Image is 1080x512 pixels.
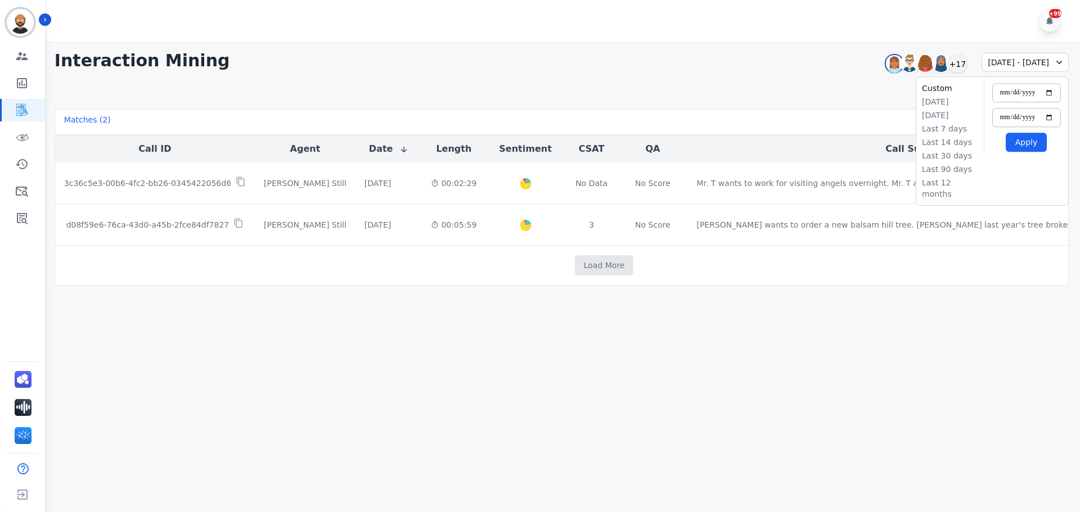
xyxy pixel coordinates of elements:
div: [DATE] [364,219,391,230]
div: 00:02:29 [431,178,476,189]
p: 3c36c5e3-00b6-4fc2-bb26-0345422056d6 [64,178,231,189]
li: Last 90 days [922,164,978,175]
li: [DATE] [922,110,978,121]
div: [DATE] [364,178,391,189]
li: Custom [922,83,978,94]
div: +17 [948,54,967,73]
div: [PERSON_NAME] Still [264,219,346,230]
p: d08f59e6-76ca-43d0-a45b-2fce84df7827 [66,219,229,230]
li: Last 30 days [922,150,978,161]
button: Length [436,142,471,156]
div: No Score [635,178,670,189]
img: Bordered avatar [7,9,34,36]
div: +99 [1049,9,1061,18]
li: Last 14 days [922,137,978,148]
div: 00:05:59 [431,219,476,230]
div: 3 [574,219,609,230]
div: [DATE] - [DATE] [982,53,1069,72]
button: CSAT [579,142,605,156]
div: Matches ( 2 ) [64,114,111,130]
button: Call Summary [885,142,955,156]
li: [DATE] [922,96,978,107]
button: Load More [575,255,634,275]
li: Last 12 months [922,177,978,200]
h1: Interaction Mining [55,51,230,71]
button: QA [645,142,660,156]
button: Agent [290,142,321,156]
li: Last 7 days [922,123,978,134]
button: Call ID [138,142,171,156]
button: Sentiment [499,142,551,156]
div: [PERSON_NAME] Still [264,178,346,189]
button: Date [369,142,409,156]
button: Apply [1006,133,1047,152]
div: No Score [635,219,670,230]
div: No Data [574,178,609,189]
